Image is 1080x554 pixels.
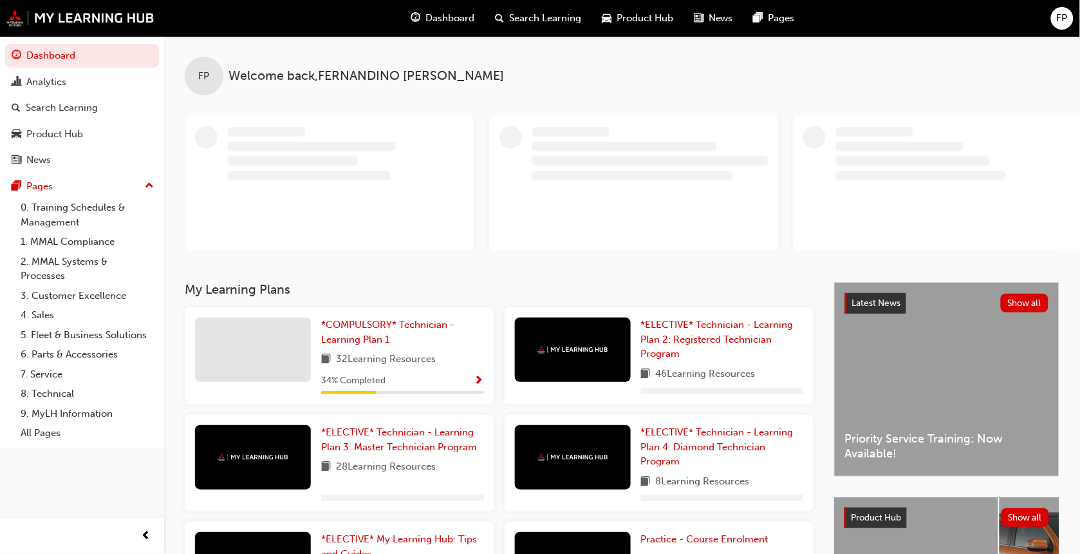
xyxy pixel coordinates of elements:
img: mmal [6,10,154,26]
span: 32 Learning Resources [336,352,436,368]
span: book-icon [641,474,651,490]
a: 1. MMAL Compliance [15,232,159,252]
span: news-icon [694,10,703,26]
span: *ELECTIVE* Technician - Learning Plan 4: Diamond Technician Program [641,426,794,467]
span: Dashboard [425,11,474,26]
button: Show all [1001,294,1049,312]
span: Show Progress [474,376,484,387]
div: Product Hub [26,127,83,142]
span: pages-icon [12,181,21,193]
span: news-icon [12,155,21,166]
a: pages-iconPages [743,5,805,32]
a: 3. Customer Excellence [15,286,159,306]
span: Latest News [852,298,901,309]
span: up-icon [145,178,154,195]
img: mmal [537,454,608,462]
span: Practice - Course Enrolment [641,533,768,545]
span: FP [199,69,210,84]
a: News [5,148,159,172]
span: search-icon [495,10,504,26]
span: 46 Learning Resources [656,367,756,383]
span: book-icon [641,367,651,383]
button: DashboardAnalyticsSearch LearningProduct HubNews [5,41,159,175]
a: 8. Technical [15,384,159,404]
span: Pages [768,11,795,26]
span: guage-icon [12,50,21,62]
span: Product Hub [617,11,673,26]
span: book-icon [321,459,331,475]
span: prev-icon [142,528,151,544]
button: Pages [5,175,159,198]
a: 2. MMAL Systems & Processes [15,252,159,286]
div: Search Learning [26,100,98,115]
button: Show all [1001,508,1050,527]
a: Practice - Course Enrolment [641,532,774,547]
span: Search Learning [509,11,581,26]
span: 34 % Completed [321,374,386,388]
span: *COMPULSORY* Technician - Learning Plan 1 [321,319,454,345]
a: car-iconProduct Hub [591,5,684,32]
a: guage-iconDashboard [400,5,485,32]
a: 5. Fleet & Business Solutions [15,325,159,345]
span: 8 Learning Resources [656,474,750,490]
a: 7. Service [15,365,159,385]
a: 6. Parts & Accessories [15,345,159,365]
span: book-icon [321,352,331,368]
a: Product Hub [5,122,159,146]
button: Show Progress [474,373,484,389]
span: car-icon [602,10,611,26]
a: 9. MyLH Information [15,404,159,424]
a: 4. Sales [15,305,159,325]
a: Search Learning [5,96,159,120]
a: All Pages [15,423,159,443]
div: Pages [26,179,53,194]
a: 0. Training Schedules & Management [15,198,159,232]
span: News [709,11,733,26]
button: FP [1051,7,1074,30]
span: *ELECTIVE* Technician - Learning Plan 3: Master Technician Program [321,426,477,453]
a: Dashboard [5,44,159,68]
h3: My Learning Plans [185,282,814,297]
span: *ELECTIVE* Technician - Learning Plan 2: Registered Technician Program [641,319,794,359]
a: Latest NewsShow all [845,293,1048,314]
span: Welcome back , FERNANDINO [PERSON_NAME] [228,69,504,84]
span: search-icon [12,102,21,114]
span: pages-icon [754,10,763,26]
a: Product HubShow all [844,508,1049,528]
div: News [26,153,51,167]
span: guage-icon [411,10,420,26]
a: *ELECTIVE* Technician - Learning Plan 4: Diamond Technician Program [641,425,804,469]
a: *ELECTIVE* Technician - Learning Plan 3: Master Technician Program [321,425,484,454]
a: Analytics [5,70,159,94]
span: Priority Service Training: Now Available! [845,432,1048,461]
span: Product Hub [852,512,902,523]
span: chart-icon [12,77,21,88]
a: search-iconSearch Learning [485,5,591,32]
a: news-iconNews [684,5,743,32]
a: *COMPULSORY* Technician - Learning Plan 1 [321,318,484,347]
a: *ELECTIVE* Technician - Learning Plan 2: Registered Technician Program [641,318,804,361]
a: Latest NewsShow allPriority Service Training: Now Available! [834,282,1059,477]
img: mmal [218,454,288,462]
span: 28 Learning Resources [336,459,436,475]
img: mmal [537,346,608,354]
span: car-icon [12,129,21,140]
span: FP [1057,11,1068,26]
div: Analytics [26,75,66,90]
